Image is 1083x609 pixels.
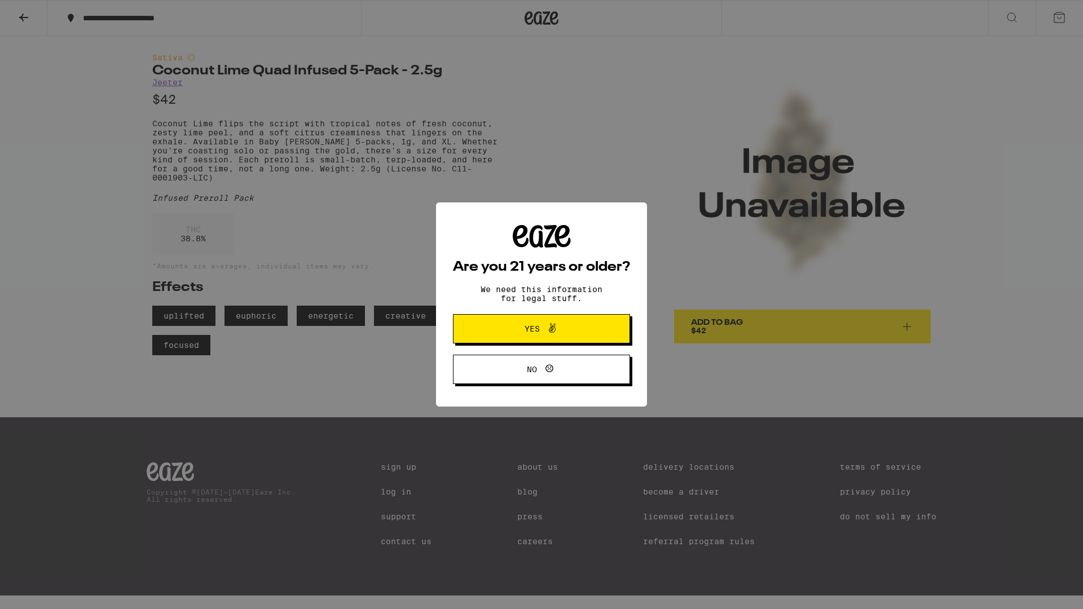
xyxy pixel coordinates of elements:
span: Yes [525,325,540,333]
p: We need this information for legal stuff. [471,285,612,303]
span: No [527,365,537,373]
button: Yes [453,314,630,343]
button: No [453,355,630,384]
h2: Are you 21 years or older? [453,261,630,274]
